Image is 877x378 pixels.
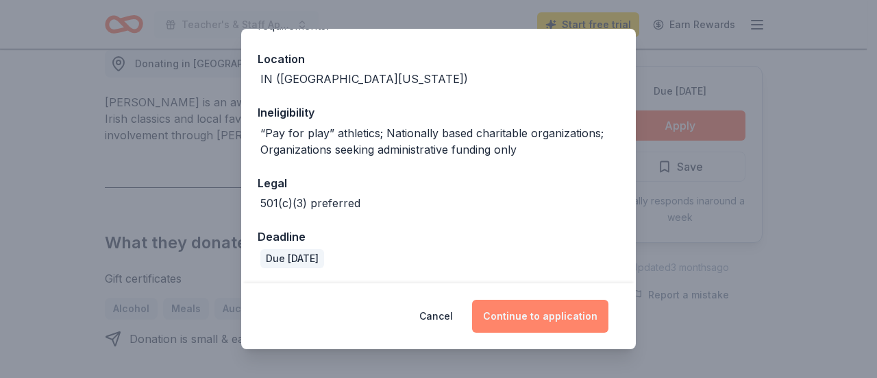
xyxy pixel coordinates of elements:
[472,300,608,333] button: Continue to application
[258,104,619,121] div: Ineligibility
[258,50,619,68] div: Location
[260,125,619,158] div: “Pay for play” athletics; Nationally based charitable organizations; Organizations seeking admini...
[258,174,619,192] div: Legal
[258,228,619,246] div: Deadline
[260,195,360,211] div: 501(c)(3) preferred
[260,71,468,87] div: IN ([GEOGRAPHIC_DATA][US_STATE])
[260,249,324,268] div: Due [DATE]
[419,300,453,333] button: Cancel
